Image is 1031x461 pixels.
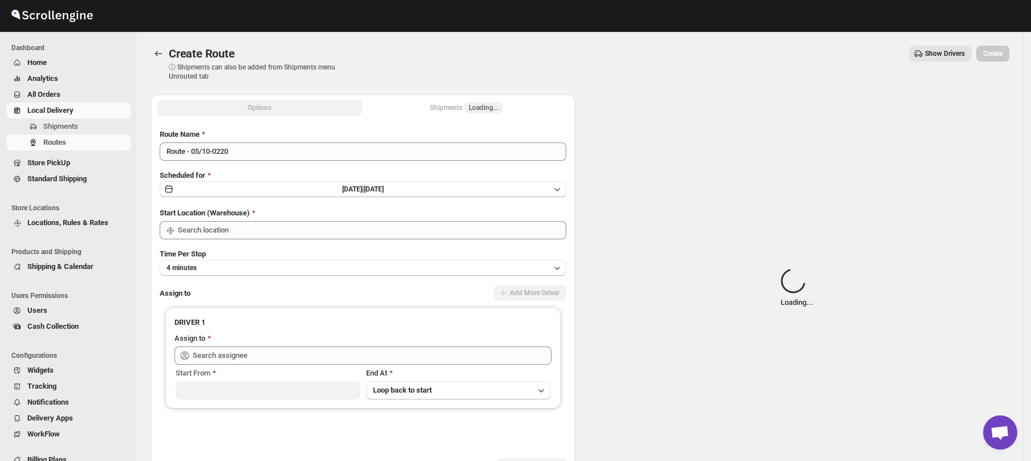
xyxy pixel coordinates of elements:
span: Store PickUp [27,158,70,167]
span: Home [27,58,47,67]
button: Locations, Rules & Rates [7,215,131,231]
span: Notifications [27,398,69,406]
span: Loop back to start [373,386,432,394]
button: All Route Options [157,100,362,116]
div: Loading... [781,268,813,308]
input: Eg: Bengaluru Route [160,142,566,161]
button: [DATE]|[DATE] [160,181,566,197]
div: Shipments [430,102,503,113]
input: Search location [178,221,566,239]
div: End At [366,368,551,379]
span: Route Name [160,130,200,138]
button: Shipping & Calendar [7,259,131,275]
button: WorkFlow [7,426,131,442]
button: Routes [7,134,131,150]
button: Widgets [7,362,131,378]
span: [DATE] [364,185,384,193]
button: Tracking [7,378,131,394]
span: Start From [176,369,210,377]
span: Analytics [27,74,58,83]
span: Locations, Rules & Rates [27,218,108,227]
span: Widgets [27,366,54,374]
span: Dashboard [11,43,131,52]
span: Local Delivery [27,106,74,115]
button: Notifications [7,394,131,410]
span: Tracking [27,382,56,390]
button: Show Drivers [909,46,972,62]
span: Configurations [11,351,131,360]
div: Assign to [174,333,205,344]
div: Open chat [983,415,1017,450]
span: Time Per Stop [160,250,206,258]
span: Options [247,103,271,112]
span: Delivery Apps [27,414,73,422]
span: Standard Shipping [27,174,87,183]
span: Create Route [169,47,235,60]
span: WorkFlow [27,430,60,438]
span: Loading... [469,103,498,112]
span: Shipping & Calendar [27,262,94,271]
span: [DATE] | [342,185,364,193]
h3: DRIVER 1 [174,317,551,328]
button: Cash Collection [7,319,131,334]
span: Scheduled for [160,171,205,179]
span: Shipments [43,122,78,130]
button: Delivery Apps [7,410,131,426]
button: Home [7,55,131,71]
button: Analytics [7,71,131,87]
span: Assign to [160,289,190,297]
span: Store Locations [11,203,131,213]
span: Users [27,306,47,315]
span: Cash Collection [27,322,79,331]
button: Loop back to start [366,381,551,399]
button: Selected Shipments [364,100,569,116]
div: All Route Options [151,120,575,459]
span: Start Location (Warehouse) [160,209,250,217]
span: All Orders [27,90,60,99]
p: ⓘ Shipments can also be added from Shipments menu Unrouted tab [169,63,348,81]
button: All Orders [7,87,131,103]
input: Search assignee [193,346,551,365]
button: Shipments [7,119,131,134]
span: 4 minutes [167,263,197,272]
span: Routes [43,138,66,146]
span: Show Drivers [925,49,965,58]
button: Routes [151,46,167,62]
span: Users Permissions [11,291,131,300]
span: Products and Shipping [11,247,131,256]
button: 4 minutes [160,260,566,276]
button: Users [7,303,131,319]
